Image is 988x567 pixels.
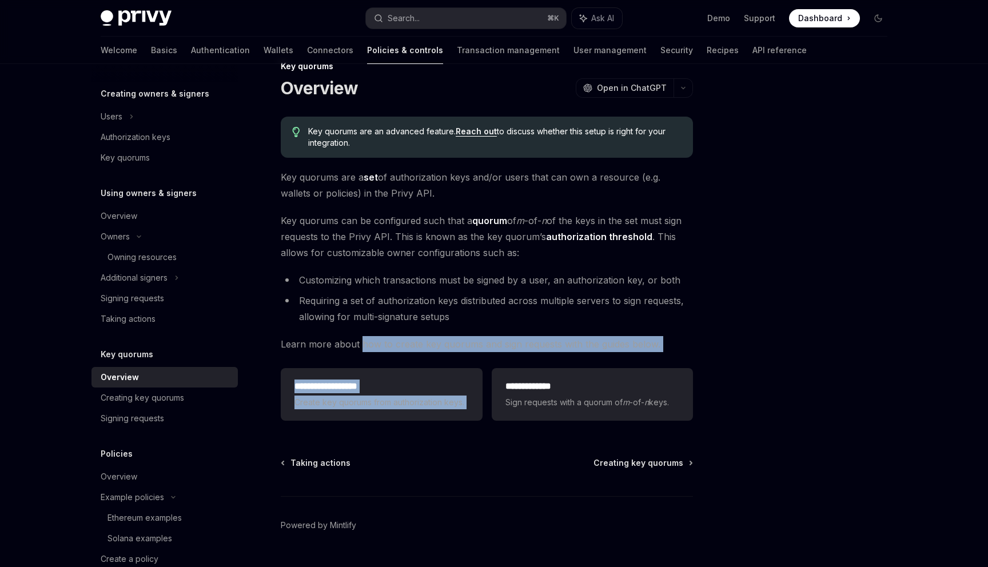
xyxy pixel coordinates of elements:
[91,367,238,388] a: Overview
[294,396,468,409] span: Create key quorums from authorization keys.
[307,37,353,64] a: Connectors
[101,447,133,461] h5: Policies
[457,37,560,64] a: Transaction management
[707,37,739,64] a: Recipes
[573,37,647,64] a: User management
[869,9,887,27] button: Toggle dark mode
[101,151,150,165] div: Key quorums
[388,11,420,25] div: Search...
[576,78,674,98] button: Open in ChatGPT
[798,13,842,24] span: Dashboard
[364,171,378,183] strong: set
[281,169,693,201] span: Key quorums are a of authorization keys and/or users that can own a resource (e.g. wallets or pol...
[101,37,137,64] a: Welcome
[107,532,172,545] div: Solana examples
[191,37,250,64] a: Authentication
[281,520,356,531] a: Powered by Mintlify
[546,231,652,242] strong: authorization threshold
[789,9,860,27] a: Dashboard
[281,336,693,352] span: Learn more about how to create key quorums and sign requests with the guides below.
[151,37,177,64] a: Basics
[281,213,693,261] span: Key quorums can be configured such that a of -of- of the keys in the set must sign requests to th...
[308,126,682,149] span: Key quorums are an advanced feature. to discuss whether this setup is right for your integration.
[91,206,238,226] a: Overview
[101,552,158,566] div: Create a policy
[101,230,130,243] div: Owners
[744,13,775,24] a: Support
[91,388,238,408] a: Creating key quorums
[593,457,692,469] a: Creating key quorums
[91,147,238,168] a: Key quorums
[91,247,238,267] a: Owning resources
[597,82,667,94] span: Open in ChatGPT
[456,126,497,137] a: Reach out
[101,292,164,305] div: Signing requests
[472,215,507,226] strong: quorum
[292,127,300,137] svg: Tip
[107,511,182,525] div: Ethereum examples
[101,391,184,405] div: Creating key quorums
[264,37,293,64] a: Wallets
[101,130,170,144] div: Authorization keys
[281,61,693,72] div: Key quorums
[516,215,524,226] em: m
[707,13,730,24] a: Demo
[91,127,238,147] a: Authorization keys
[101,209,137,223] div: Overview
[572,8,622,29] button: Ask AI
[366,8,566,29] button: Search...⌘K
[91,408,238,429] a: Signing requests
[91,528,238,549] a: Solana examples
[101,87,209,101] h5: Creating owners & signers
[101,110,122,123] div: Users
[281,272,693,288] li: Customizing which transactions must be signed by a user, an authorization key, or both
[91,288,238,309] a: Signing requests
[660,37,693,64] a: Security
[101,348,153,361] h5: Key quorums
[101,412,164,425] div: Signing requests
[547,14,559,23] span: ⌘ K
[107,250,177,264] div: Owning resources
[101,10,172,26] img: dark logo
[505,396,679,409] span: Sign requests with a quorum of -of- keys.
[101,370,139,384] div: Overview
[101,312,156,326] div: Taking actions
[282,457,350,469] a: Taking actions
[281,293,693,325] li: Requiring a set of authorization keys distributed across multiple servers to sign requests, allow...
[367,37,443,64] a: Policies & controls
[101,490,164,504] div: Example policies
[101,271,168,285] div: Additional signers
[623,397,630,407] em: m
[91,466,238,487] a: Overview
[101,470,137,484] div: Overview
[290,457,350,469] span: Taking actions
[593,457,683,469] span: Creating key quorums
[101,186,197,200] h5: Using owners & signers
[281,78,358,98] h1: Overview
[752,37,807,64] a: API reference
[91,309,238,329] a: Taking actions
[644,397,649,407] em: n
[91,508,238,528] a: Ethereum examples
[591,13,614,24] span: Ask AI
[541,215,547,226] em: n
